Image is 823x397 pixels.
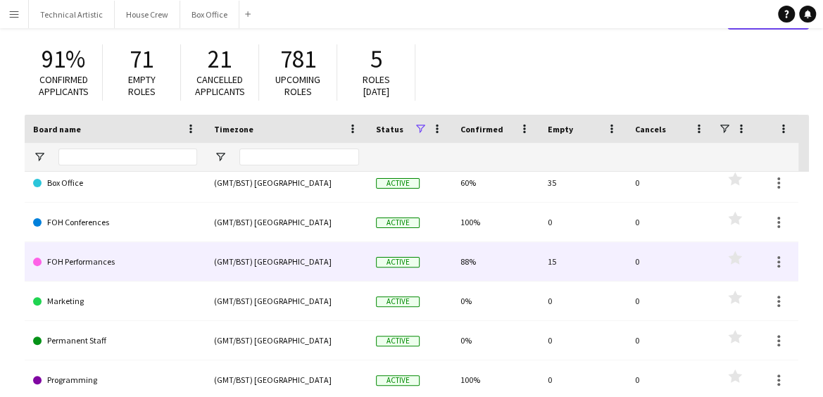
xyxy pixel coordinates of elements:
[627,282,714,320] div: 0
[376,178,420,189] span: Active
[206,203,367,241] div: (GMT/BST) [GEOGRAPHIC_DATA]
[627,163,714,202] div: 0
[214,124,253,134] span: Timezone
[33,163,197,203] a: Box Office
[452,321,539,360] div: 0%
[539,163,627,202] div: 35
[206,282,367,320] div: (GMT/BST) [GEOGRAPHIC_DATA]
[452,242,539,281] div: 88%
[58,149,197,165] input: Board name Filter Input
[376,296,420,307] span: Active
[29,1,115,28] button: Technical Artistic
[539,282,627,320] div: 0
[627,242,714,281] div: 0
[370,44,382,75] span: 5
[635,124,666,134] span: Cancels
[548,124,573,134] span: Empty
[452,163,539,202] div: 60%
[376,124,403,134] span: Status
[33,282,197,321] a: Marketing
[627,203,714,241] div: 0
[363,73,390,98] span: Roles [DATE]
[539,321,627,360] div: 0
[539,242,627,281] div: 15
[376,257,420,267] span: Active
[33,203,197,242] a: FOH Conferences
[280,44,316,75] span: 781
[206,242,367,281] div: (GMT/BST) [GEOGRAPHIC_DATA]
[208,44,232,75] span: 21
[460,124,503,134] span: Confirmed
[33,124,81,134] span: Board name
[33,151,46,163] button: Open Filter Menu
[130,44,153,75] span: 71
[206,163,367,202] div: (GMT/BST) [GEOGRAPHIC_DATA]
[115,1,180,28] button: House Crew
[39,73,89,98] span: Confirmed applicants
[452,203,539,241] div: 100%
[195,73,245,98] span: Cancelled applicants
[42,44,85,75] span: 91%
[275,73,320,98] span: Upcoming roles
[627,321,714,360] div: 0
[33,242,197,282] a: FOH Performances
[376,375,420,386] span: Active
[376,218,420,228] span: Active
[539,203,627,241] div: 0
[452,282,539,320] div: 0%
[180,1,239,28] button: Box Office
[206,321,367,360] div: (GMT/BST) [GEOGRAPHIC_DATA]
[33,321,197,360] a: Permanent Staff
[239,149,359,165] input: Timezone Filter Input
[128,73,156,98] span: Empty roles
[214,151,227,163] button: Open Filter Menu
[376,336,420,346] span: Active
